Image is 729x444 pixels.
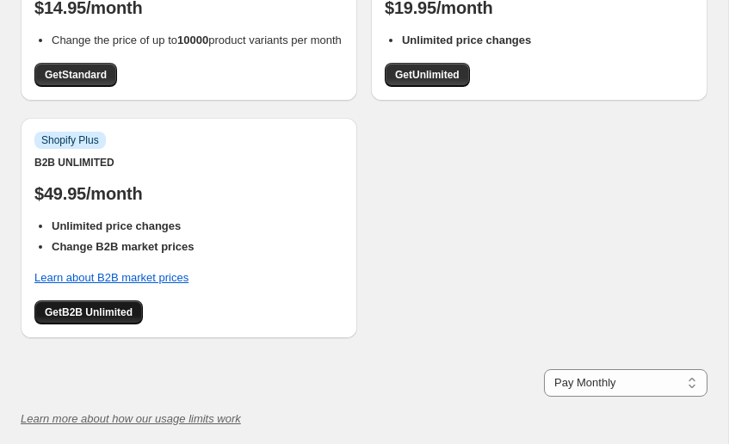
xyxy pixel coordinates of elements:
p: $49.95/month [34,183,343,204]
b: Change B2B market prices [52,240,194,253]
b: Unlimited price changes [52,219,181,232]
div: B2B Unlimited [34,156,343,170]
span: Get Unlimited [395,68,460,82]
b: 10000 [177,34,208,46]
span: Get B2B Unlimited [45,305,133,319]
a: Learn about B2B market prices [34,271,188,284]
span: Get Standard [45,68,107,82]
a: GetB2B Unlimited [34,300,143,324]
span: Shopify Plus [41,133,99,147]
b: Unlimited price changes [402,34,531,46]
a: GetStandard [34,63,117,87]
a: GetUnlimited [385,63,470,87]
span: Change the price of up to product variants per month [52,34,342,46]
a: Learn more about how our usage limits work [21,412,241,425]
